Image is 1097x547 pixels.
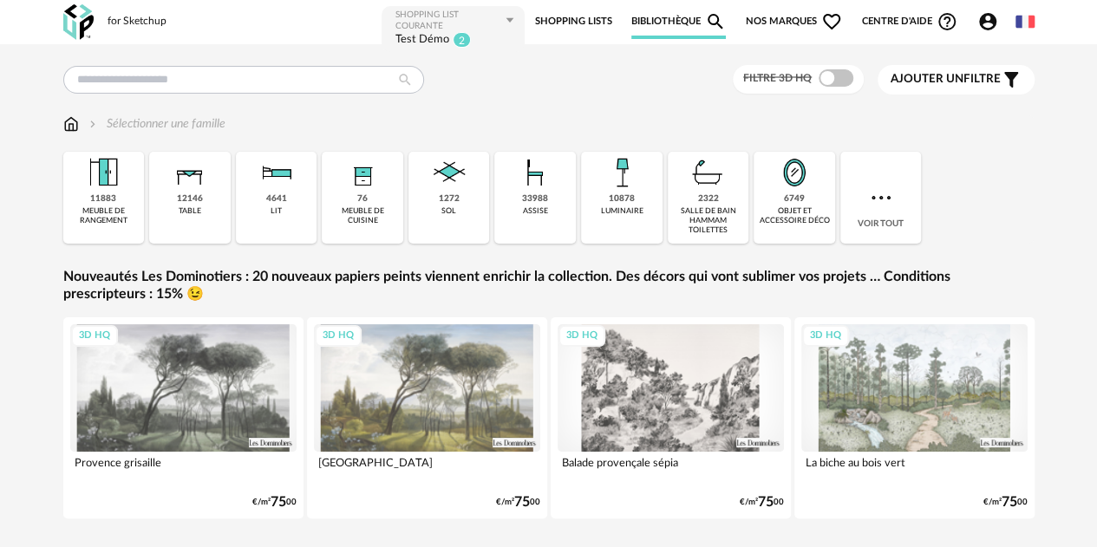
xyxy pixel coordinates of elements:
[63,115,79,133] img: svg+xml;base64,PHN2ZyB3aWR0aD0iMTYiIGhlaWdodD0iMTciIHZpZXdCb3g9IjAgMCAxNiAxNyIgZmlsbD0ibm9uZSIgeG...
[705,11,726,32] span: Magnify icon
[631,4,727,39] a: BibliothèqueMagnify icon
[327,206,398,226] div: meuble de cuisine
[977,11,998,32] span: Account Circle icon
[697,193,718,205] div: 2322
[255,152,297,193] img: Literie.png
[522,193,548,205] div: 33988
[428,152,470,193] img: Sol.png
[759,206,830,226] div: objet et accessoire déco
[90,193,116,205] div: 11883
[840,152,922,244] div: Voir tout
[82,152,124,193] img: Meuble%20de%20rangement.png
[439,193,460,205] div: 1272
[534,4,611,39] a: Shopping Lists
[600,206,643,216] div: luminaire
[867,184,895,212] img: more.7b13dc1.svg
[271,497,286,508] span: 75
[307,317,547,518] a: 3D HQ [GEOGRAPHIC_DATA] €/m²7500
[609,193,635,205] div: 10878
[774,152,815,193] img: Miroir.png
[740,497,784,508] div: €/m² 00
[802,325,849,347] div: 3D HQ
[71,325,118,347] div: 3D HQ
[746,4,843,39] span: Nos marques
[271,206,282,216] div: lit
[395,32,449,49] div: Test Démo
[558,325,605,347] div: 3D HQ
[862,11,958,32] span: Centre d'aideHelp Circle Outline icon
[551,317,791,518] a: 3D HQ Balade provençale sépia €/m²7500
[342,152,383,193] img: Rangement.png
[453,32,471,48] sup: 2
[878,65,1035,94] button: Ajouter unfiltre Filter icon
[983,497,1028,508] div: €/m² 00
[977,11,1006,32] span: Account Circle icon
[601,152,643,193] img: Luminaire.png
[801,452,1028,486] div: La biche au bois vert
[794,317,1035,518] a: 3D HQ La biche au bois vert €/m²7500
[891,73,963,85] span: Ajouter un
[63,4,94,40] img: OXP
[252,497,297,508] div: €/m² 00
[177,193,203,205] div: 12146
[86,115,225,133] div: Sélectionner une famille
[937,11,957,32] span: Help Circle Outline icon
[69,206,140,226] div: meuble de rangement
[891,72,1001,87] span: filtre
[108,15,167,29] div: for Sketchup
[523,206,548,216] div: assise
[784,193,805,205] div: 6749
[496,497,540,508] div: €/m² 00
[169,152,211,193] img: Table.png
[514,497,530,508] span: 75
[1015,12,1035,31] img: fr
[514,152,556,193] img: Assise.png
[687,152,728,193] img: Salle%20de%20bain.png
[441,206,456,216] div: sol
[179,206,201,216] div: table
[743,73,812,83] span: Filtre 3D HQ
[63,317,304,518] a: 3D HQ Provence grisaille €/m²7500
[315,325,362,347] div: 3D HQ
[70,452,297,486] div: Provence grisaille
[86,115,100,133] img: svg+xml;base64,PHN2ZyB3aWR0aD0iMTYiIGhlaWdodD0iMTYiIHZpZXdCb3g9IjAgMCAxNiAxNiIgZmlsbD0ibm9uZSIgeG...
[314,452,540,486] div: [GEOGRAPHIC_DATA]
[63,268,1035,304] a: Nouveautés Les Dominotiers : 20 nouveaux papiers peints viennent enrichir la collection. Des déco...
[1001,69,1022,90] span: Filter icon
[821,11,842,32] span: Heart Outline icon
[673,206,744,236] div: salle de bain hammam toilettes
[265,193,286,205] div: 4641
[1002,497,1017,508] span: 75
[558,452,784,486] div: Balade provençale sépia
[357,193,368,205] div: 76
[395,10,504,32] div: Shopping List courante
[758,497,774,508] span: 75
